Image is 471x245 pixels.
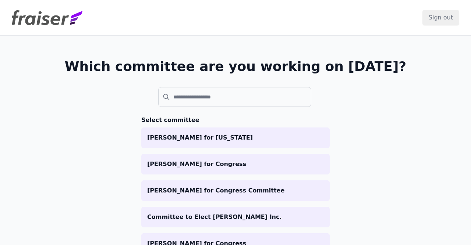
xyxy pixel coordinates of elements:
a: [PERSON_NAME] for Congress Committee [141,180,330,201]
p: [PERSON_NAME] for Congress Committee [147,186,324,195]
a: [PERSON_NAME] for Congress [141,154,330,174]
img: Fraiser Logo [12,10,82,25]
p: Committee to Elect [PERSON_NAME] Inc. [147,213,324,221]
h3: Select committee [141,116,330,125]
h1: Which committee are you working on [DATE]? [65,59,407,74]
p: [PERSON_NAME] for [US_STATE] [147,133,324,142]
input: Sign out [422,10,459,25]
p: [PERSON_NAME] for Congress [147,160,324,169]
a: [PERSON_NAME] for [US_STATE] [141,127,330,148]
a: Committee to Elect [PERSON_NAME] Inc. [141,207,330,227]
